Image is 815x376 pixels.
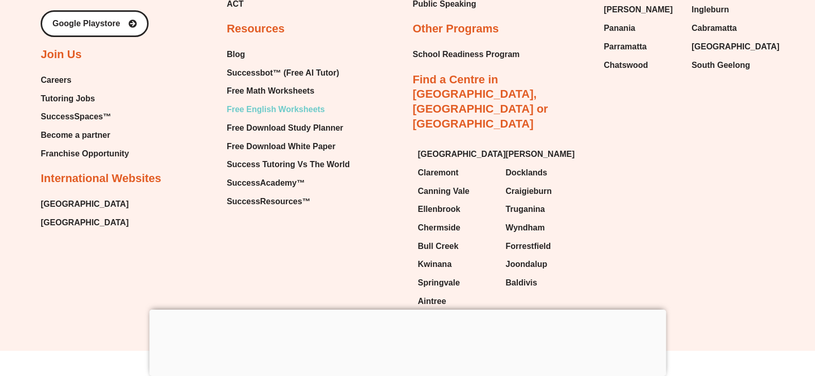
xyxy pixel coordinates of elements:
[505,165,583,181] a: Docklands
[505,147,583,162] a: [PERSON_NAME]
[227,83,314,99] span: Free Math Worksheets
[692,21,769,36] a: Cabramatta
[418,147,506,162] span: [GEOGRAPHIC_DATA]
[418,275,460,291] span: Springvale
[604,58,648,73] span: Chatswood
[505,275,583,291] a: Baldivis
[418,184,469,199] span: Canning Vale
[418,239,459,254] span: Bull Creek
[149,310,666,373] iframe: Advertisement
[692,2,729,17] span: Ingleburn
[418,220,496,236] a: Chermside
[505,275,537,291] span: Baldivis
[418,275,496,291] a: Springvale
[418,294,446,309] span: Aintree
[41,91,95,106] span: Tutoring Jobs
[41,10,149,37] a: Google Playstore
[505,202,545,217] span: Truganina
[227,139,336,154] span: Free Download White Paper
[418,147,496,162] a: [GEOGRAPHIC_DATA]
[692,21,737,36] span: Cabramatta
[505,220,583,236] a: Wyndham
[227,47,350,62] a: Blog
[227,194,311,209] span: SuccessResources™
[418,257,496,272] a: Kwinana
[41,128,129,143] a: Become a partner
[505,165,547,181] span: Docklands
[604,21,635,36] span: Panania
[604,39,681,55] a: Parramatta
[505,257,583,272] a: Joondalup
[692,58,750,73] span: South Geelong
[41,171,161,186] h2: International Websites
[644,260,815,376] iframe: Chat Widget
[227,102,325,117] span: Free English Worksheets
[413,73,548,130] a: Find a Centre in [GEOGRAPHIC_DATA], [GEOGRAPHIC_DATA] or [GEOGRAPHIC_DATA]
[692,39,769,55] a: [GEOGRAPHIC_DATA]
[41,215,129,230] a: [GEOGRAPHIC_DATA]
[52,20,120,28] span: Google Playstore
[227,194,350,209] a: SuccessResources™
[505,184,552,199] span: Craigieburn
[227,102,350,117] a: Free English Worksheets
[604,2,681,17] a: [PERSON_NAME]
[692,58,769,73] a: South Geelong
[41,47,81,62] h2: Join Us
[227,22,285,37] h2: Resources
[41,73,71,88] span: Careers
[418,184,496,199] a: Canning Vale
[692,2,769,17] a: Ingleburn
[227,139,350,154] a: Free Download White Paper
[505,202,583,217] a: Truganina
[418,294,496,309] a: Aintree
[418,202,496,217] a: Ellenbrook
[227,83,350,99] a: Free Math Worksheets
[41,196,129,212] a: [GEOGRAPHIC_DATA]
[227,120,350,136] a: Free Download Study Planner
[692,39,780,55] span: [GEOGRAPHIC_DATA]
[505,184,583,199] a: Craigieburn
[505,147,574,162] span: [PERSON_NAME]
[418,220,461,236] span: Chermside
[604,58,681,73] a: Chatswood
[227,120,343,136] span: Free Download Study Planner
[418,165,459,181] span: Claremont
[227,65,350,81] a: Successbot™ (Free AI Tutor)
[505,239,583,254] a: Forrestfield
[41,109,129,124] a: SuccessSpaces™
[413,47,520,62] a: School Readiness Program
[505,239,551,254] span: Forrestfield
[413,22,499,37] h2: Other Programs
[227,157,350,172] a: Success Tutoring Vs The World
[227,47,245,62] span: Blog
[41,109,111,124] span: SuccessSpaces™
[41,146,129,162] a: Franchise Opportunity
[418,257,452,272] span: Kwinana
[227,175,305,191] span: SuccessAcademy™
[41,91,129,106] a: Tutoring Jobs
[604,39,647,55] span: Parramatta
[227,65,339,81] span: Successbot™ (Free AI Tutor)
[418,239,496,254] a: Bull Creek
[41,128,110,143] span: Become a partner
[227,175,350,191] a: SuccessAcademy™
[604,21,681,36] a: Panania
[604,2,673,17] span: [PERSON_NAME]
[505,257,547,272] span: Joondalup
[418,165,496,181] a: Claremont
[41,73,129,88] a: Careers
[505,220,545,236] span: Wyndham
[418,202,461,217] span: Ellenbrook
